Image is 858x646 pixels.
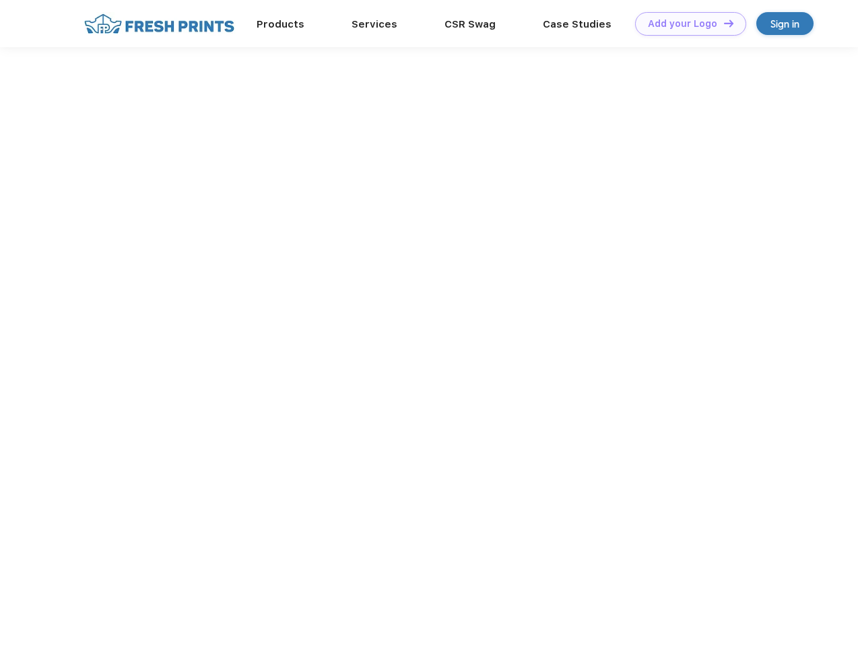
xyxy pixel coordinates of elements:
img: fo%20logo%202.webp [80,12,238,36]
div: Sign in [770,16,799,32]
div: Add your Logo [648,18,717,30]
a: Sign in [756,12,814,35]
a: Services [352,18,397,30]
a: CSR Swag [444,18,496,30]
a: Products [257,18,304,30]
img: DT [724,20,733,27]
